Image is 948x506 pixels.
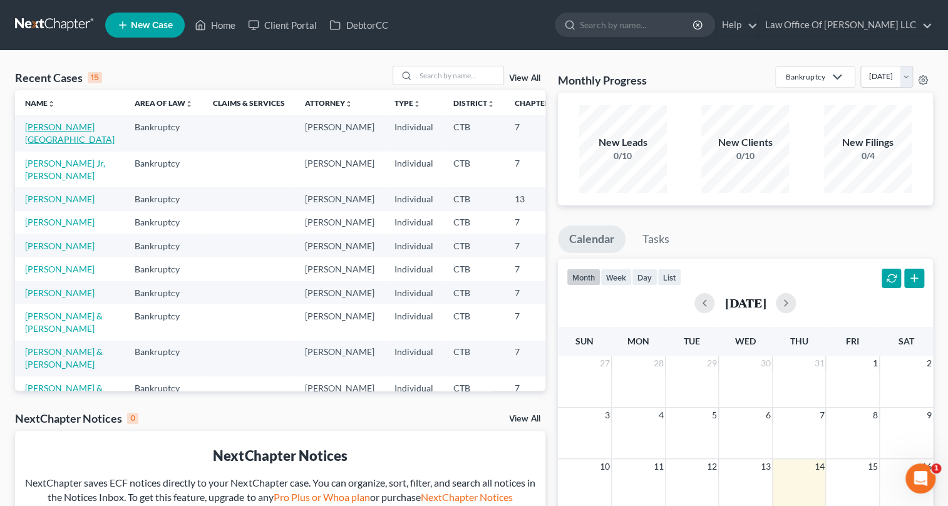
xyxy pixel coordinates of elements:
[295,152,384,187] td: [PERSON_NAME]
[600,269,632,286] button: week
[567,269,600,286] button: month
[125,152,203,187] td: Bankruptcy
[599,356,611,371] span: 27
[125,376,203,412] td: Bankruptcy
[701,150,789,162] div: 0/10
[384,376,443,412] td: Individual
[558,73,647,88] h3: Monthly Progress
[716,14,758,36] a: Help
[505,211,567,234] td: 7
[515,98,557,108] a: Chapterunfold_more
[295,341,384,376] td: [PERSON_NAME]
[127,413,138,424] div: 0
[867,459,879,474] span: 15
[295,187,384,210] td: [PERSON_NAME]
[295,376,384,412] td: [PERSON_NAME]
[242,14,323,36] a: Client Portal
[579,135,667,150] div: New Leads
[295,257,384,281] td: [PERSON_NAME]
[509,415,540,423] a: View All
[295,115,384,151] td: [PERSON_NAME]
[931,463,941,473] span: 1
[25,121,115,145] a: [PERSON_NAME][GEOGRAPHIC_DATA]
[711,408,718,423] span: 5
[652,459,665,474] span: 11
[599,459,611,474] span: 10
[443,115,505,151] td: CTB
[925,408,933,423] span: 9
[487,100,495,108] i: unfold_more
[509,74,540,83] a: View All
[25,383,103,406] a: [PERSON_NAME] & [PERSON_NAME]
[872,356,879,371] span: 1
[88,72,102,83] div: 15
[295,304,384,340] td: [PERSON_NAME]
[443,152,505,187] td: CTB
[384,234,443,257] td: Individual
[443,234,505,257] td: CTB
[905,463,935,493] iframe: Intercom live chat
[384,341,443,376] td: Individual
[632,269,657,286] button: day
[25,194,95,204] a: [PERSON_NAME]
[384,187,443,210] td: Individual
[305,98,353,108] a: Attorneyunfold_more
[125,281,203,304] td: Bankruptcy
[627,336,649,346] span: Mon
[505,341,567,376] td: 7
[505,152,567,187] td: 7
[203,90,295,115] th: Claims & Services
[760,459,772,474] span: 13
[15,70,102,85] div: Recent Cases
[684,336,700,346] span: Tue
[505,234,567,257] td: 7
[25,217,95,227] a: [PERSON_NAME]
[920,459,933,474] span: 16
[706,459,718,474] span: 12
[125,341,203,376] td: Bankruptcy
[384,257,443,281] td: Individual
[384,115,443,151] td: Individual
[786,71,825,82] div: Bankruptcy
[443,281,505,304] td: CTB
[824,135,912,150] div: New Filings
[505,281,567,304] td: 7
[295,234,384,257] td: [PERSON_NAME]
[135,98,193,108] a: Area of Lawunfold_more
[443,304,505,340] td: CTB
[25,287,95,298] a: [PERSON_NAME]
[131,21,173,30] span: New Case
[125,211,203,234] td: Bankruptcy
[580,13,694,36] input: Search by name...
[846,336,859,346] span: Fri
[818,408,825,423] span: 7
[125,115,203,151] td: Bankruptcy
[416,66,503,85] input: Search by name...
[505,187,567,210] td: 13
[25,98,55,108] a: Nameunfold_more
[125,234,203,257] td: Bankruptcy
[345,100,353,108] i: unfold_more
[824,150,912,162] div: 0/4
[384,152,443,187] td: Individual
[604,408,611,423] span: 3
[505,376,567,412] td: 7
[443,211,505,234] td: CTB
[273,491,369,503] a: Pro Plus or Whoa plan
[790,336,808,346] span: Thu
[25,346,103,369] a: [PERSON_NAME] & [PERSON_NAME]
[652,356,665,371] span: 28
[25,311,103,334] a: [PERSON_NAME] & [PERSON_NAME]
[295,281,384,304] td: [PERSON_NAME]
[15,411,138,426] div: NextChapter Notices
[420,491,512,503] a: NextChapter Notices
[760,356,772,371] span: 30
[657,269,681,286] button: list
[25,240,95,251] a: [PERSON_NAME]
[505,257,567,281] td: 7
[394,98,421,108] a: Typeunfold_more
[631,225,681,253] a: Tasks
[384,211,443,234] td: Individual
[125,187,203,210] td: Bankruptcy
[765,408,772,423] span: 6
